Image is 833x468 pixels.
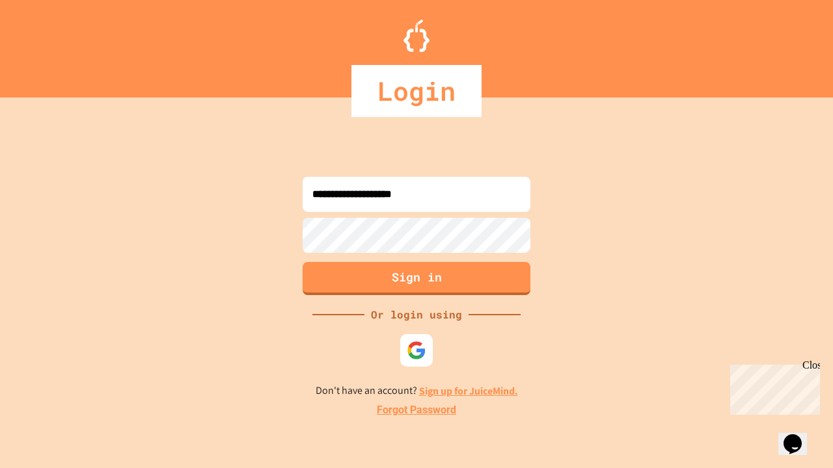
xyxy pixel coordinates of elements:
img: Logo.svg [403,19,430,52]
a: Forgot Password [377,402,456,418]
iframe: chat widget [725,359,820,415]
div: Or login using [364,307,469,322]
button: Sign in [303,262,530,295]
div: Login [351,65,482,117]
img: google-icon.svg [407,341,426,360]
a: Sign up for JuiceMind. [419,384,518,398]
div: Chat with us now!Close [5,5,90,83]
p: Don't have an account? [316,383,518,399]
iframe: chat widget [778,416,820,455]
